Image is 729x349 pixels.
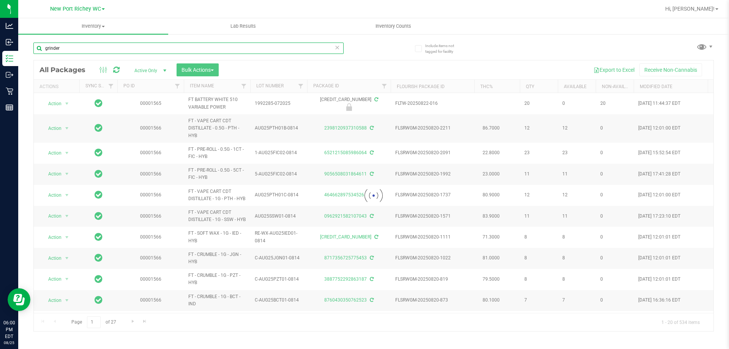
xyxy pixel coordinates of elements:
[6,71,13,79] inline-svg: Outbound
[18,23,168,30] span: Inventory
[33,43,344,54] input: Search Package ID, Item Name, SKU, Lot or Part Number...
[6,38,13,46] inline-svg: Inbound
[3,319,15,340] p: 06:00 PM EDT
[318,18,468,34] a: Inventory Counts
[425,43,463,54] span: Include items not tagged for facility
[6,104,13,111] inline-svg: Reports
[220,23,266,30] span: Lab Results
[6,22,13,30] inline-svg: Analytics
[168,18,318,34] a: Lab Results
[18,18,168,34] a: Inventory
[50,6,101,12] span: New Port Richey WC
[335,43,340,52] span: Clear
[3,340,15,346] p: 08/25
[365,23,421,30] span: Inventory Counts
[8,288,30,311] iframe: Resource center
[665,6,715,12] span: Hi, [PERSON_NAME]!
[6,87,13,95] inline-svg: Retail
[6,55,13,62] inline-svg: Inventory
